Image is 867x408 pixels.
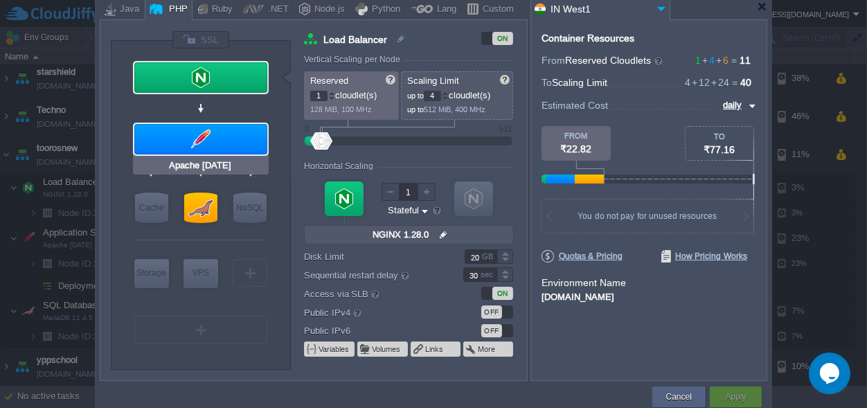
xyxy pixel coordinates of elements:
[184,193,217,223] div: SQL Databases
[740,77,751,88] span: 40
[701,55,715,66] span: 4
[729,77,740,88] span: =
[695,55,701,66] span: 1
[304,286,445,301] label: Access via SLB
[715,55,723,66] span: +
[499,125,512,133] div: 512
[552,77,607,88] span: Scaling Limit
[715,55,729,66] span: 6
[542,132,611,140] div: FROM
[184,259,218,288] div: Elastic VPS
[542,250,623,263] span: Quotas & Pricing
[478,344,497,355] button: More
[481,268,496,281] div: sec
[304,249,445,264] label: Disk Limit
[134,259,169,288] div: Storage Containers
[661,250,747,263] span: How Pricing Works
[481,305,502,319] div: OFF
[542,33,634,44] div: Container Resources
[304,55,404,64] div: Vertical Scaling per Node
[492,287,513,300] div: ON
[492,32,513,45] div: ON
[134,124,267,154] div: Application Servers
[565,55,664,66] span: Reserved Cloudlets
[134,62,267,93] div: Load Balancer
[407,87,508,101] p: cloudlet(s)
[690,77,699,88] span: +
[305,125,309,133] div: 0
[740,55,751,66] span: 11
[704,144,735,155] span: ₹77.16
[372,344,402,355] button: Volumes
[304,267,445,283] label: Sequential restart delay
[407,105,424,114] span: up to
[542,98,608,113] span: Estimated Cost
[710,77,718,88] span: +
[310,76,348,86] span: Reserved
[481,324,502,337] div: OFF
[424,105,485,114] span: 512 MiB, 400 MHz
[134,316,267,344] div: Create New Layer
[561,143,592,154] span: ₹22.82
[725,390,746,404] button: Apply
[304,161,377,171] div: Horizontal Scaling
[233,193,267,223] div: NoSQL
[407,76,459,86] span: Scaling Limit
[542,55,565,66] span: From
[809,353,853,394] iframe: chat widget
[135,193,168,223] div: Cache
[690,77,710,88] span: 12
[425,344,445,355] button: Links
[407,91,424,100] span: up to
[304,305,445,320] label: Public IPv4
[542,290,756,302] div: [DOMAIN_NAME]
[184,259,218,287] div: VPS
[310,105,372,114] span: 128 MiB, 100 MHz
[542,277,626,288] label: Environment Name
[310,87,394,101] p: cloudlet(s)
[134,259,169,287] div: Storage
[304,323,445,338] label: Public IPv6
[666,390,692,404] button: Cancel
[685,77,690,88] span: 4
[729,55,740,66] span: =
[319,344,350,355] button: Variables
[482,250,496,263] div: GB
[233,193,267,223] div: NoSQL Databases
[686,132,753,141] div: TO
[701,55,709,66] span: +
[710,77,729,88] span: 24
[233,259,267,287] div: Create New Layer
[542,77,552,88] span: To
